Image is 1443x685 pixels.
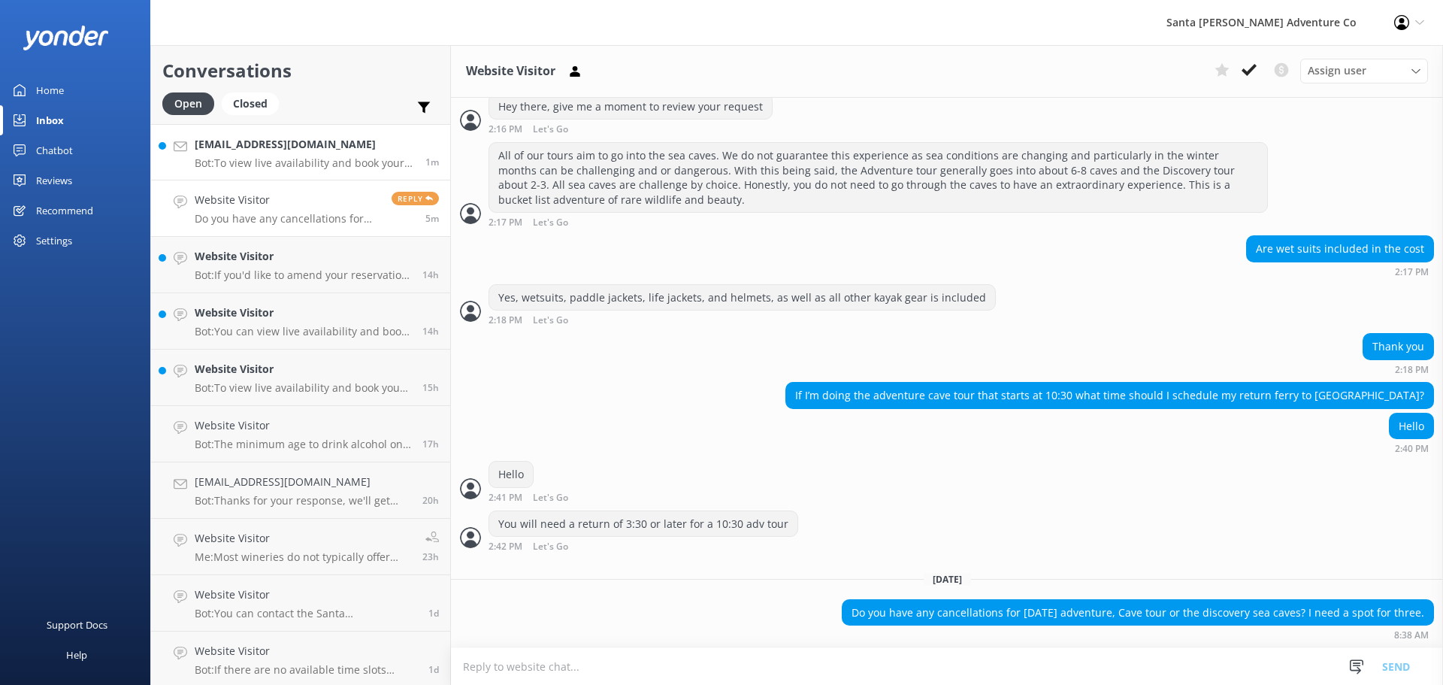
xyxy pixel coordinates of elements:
[489,285,995,311] div: Yes, wetsuits, paddle jackets, life jackets, and helmets, as well as all other kayak gear is incl...
[422,550,439,563] span: Oct 13 2025 09:14am (UTC -07:00) America/Tijuana
[162,95,222,111] a: Open
[222,95,286,111] a: Closed
[66,640,87,670] div: Help
[195,305,411,321] h4: Website Visitor
[489,511,797,537] div: You will need a return of 3:30 or later for a 10:30 adv tour
[47,610,107,640] div: Support Docs
[36,165,72,195] div: Reviews
[489,492,617,503] div: Oct 13 2025 02:41pm (UTC -07:00) America/Tijuana
[489,143,1267,212] div: All of our tours aim to go into the sea caves. We do not guarantee this experience as sea conditi...
[222,92,279,115] div: Closed
[489,316,522,326] strong: 2:18 PM
[489,94,772,120] div: Hey there, give me a moment to review your request
[36,226,72,256] div: Settings
[195,530,411,547] h4: Website Visitor
[1394,631,1429,640] strong: 8:38 AM
[195,192,380,208] h4: Website Visitor
[195,248,411,265] h4: Website Visitor
[1363,364,1434,374] div: Oct 13 2025 02:18pm (UTC -07:00) America/Tijuana
[466,62,555,81] h3: Website Visitor
[533,125,568,135] span: Let's Go
[533,493,568,503] span: Let's Go
[195,136,414,153] h4: [EMAIL_ADDRESS][DOMAIN_NAME]
[422,494,439,507] span: Oct 13 2025 12:09pm (UTC -07:00) America/Tijuana
[151,237,450,293] a: Website VisitorBot:If you'd like to amend your reservation, please contact the Santa [PERSON_NAME...
[489,493,522,503] strong: 2:41 PM
[195,474,411,490] h4: [EMAIL_ADDRESS][DOMAIN_NAME]
[195,417,411,434] h4: Website Visitor
[162,92,214,115] div: Open
[425,156,439,168] span: Oct 14 2025 08:43am (UTC -07:00) America/Tijuana
[195,268,411,282] p: Bot: If you'd like to amend your reservation, please contact the Santa [PERSON_NAME] Adventure Co...
[533,218,568,228] span: Let's Go
[151,180,450,237] a: Website VisitorDo you have any cancellations for [DATE] adventure, Cave tour or the discovery sea...
[36,135,73,165] div: Chatbot
[489,541,798,552] div: Oct 13 2025 02:42pm (UTC -07:00) America/Tijuana
[195,156,414,170] p: Bot: To view live availability and book your Santa [PERSON_NAME] Adventure tour in June, please v...
[489,314,996,326] div: Oct 13 2025 02:18pm (UTC -07:00) America/Tijuana
[162,56,439,85] h2: Conversations
[1389,443,1434,453] div: Oct 13 2025 02:40pm (UTC -07:00) America/Tijuana
[151,350,450,406] a: Website VisitorBot:To view live availability and book your Santa [PERSON_NAME] Adventure tour, cl...
[422,268,439,281] span: Oct 13 2025 06:42pm (UTC -07:00) America/Tijuana
[151,293,450,350] a: Website VisitorBot:You can view live availability and book your kayak tour for March by visiting ...
[489,217,1268,228] div: Oct 13 2025 02:17pm (UTC -07:00) America/Tijuana
[392,192,439,205] span: Reply
[195,494,411,508] p: Bot: Thanks for your response, we'll get back to you as soon as we can during opening hours.
[195,381,411,395] p: Bot: To view live availability and book your Santa [PERSON_NAME] Adventure tour, click [URL][DOMA...
[533,316,568,326] span: Let's Go
[489,462,533,487] div: Hello
[422,325,439,338] span: Oct 13 2025 06:36pm (UTC -07:00) America/Tijuana
[422,438,439,450] span: Oct 13 2025 03:21pm (UTC -07:00) America/Tijuana
[195,325,411,338] p: Bot: You can view live availability and book your kayak tour for March by visiting [URL][DOMAIN_N...
[151,124,450,180] a: [EMAIL_ADDRESS][DOMAIN_NAME]Bot:To view live availability and book your Santa [PERSON_NAME] Adven...
[428,663,439,676] span: Oct 13 2025 07:29am (UTC -07:00) America/Tijuana
[489,542,522,552] strong: 2:42 PM
[195,438,411,451] p: Bot: The minimum age to drink alcohol on a wine tour is 21 years. However, children aged [DEMOGRA...
[195,550,411,564] p: Me: Most wineries do not typically offer behind the scenes wine tours for standard 90 minute tast...
[843,600,1433,626] div: Do you have any cancellations for [DATE] adventure, Cave tour or the discovery sea caves? I need ...
[428,607,439,620] span: Oct 13 2025 08:43am (UTC -07:00) America/Tijuana
[422,381,439,394] span: Oct 13 2025 05:13pm (UTC -07:00) America/Tijuana
[36,105,64,135] div: Inbox
[533,542,568,552] span: Let's Go
[1246,266,1434,277] div: Oct 13 2025 02:17pm (UTC -07:00) America/Tijuana
[195,361,411,377] h4: Website Visitor
[1300,59,1428,83] div: Assign User
[489,125,522,135] strong: 2:16 PM
[195,212,380,226] p: Do you have any cancellations for [DATE] adventure, Cave tour or the discovery sea caves? I need ...
[151,519,450,575] a: Website VisitorMe:Most wineries do not typically offer behind the scenes wine tours for standard ...
[195,663,417,677] p: Bot: If there are no available time slots showing online for March/April, the trip is likely full...
[1308,62,1366,79] span: Assign user
[36,75,64,105] div: Home
[23,26,109,50] img: yonder-white-logo.png
[36,195,93,226] div: Recommend
[842,629,1434,640] div: Oct 14 2025 08:38am (UTC -07:00) America/Tijuana
[1390,414,1433,439] div: Hello
[425,212,439,225] span: Oct 14 2025 08:38am (UTC -07:00) America/Tijuana
[151,406,450,462] a: Website VisitorBot:The minimum age to drink alcohol on a wine tour is 21 years. However, children...
[1363,334,1433,359] div: Thank you
[195,586,417,603] h4: Website Visitor
[1395,444,1429,453] strong: 2:40 PM
[1395,268,1429,277] strong: 2:17 PM
[195,607,417,620] p: Bot: You can contact the Santa [PERSON_NAME] Adventure Co. team at [PHONE_NUMBER], or by emailing...
[151,462,450,519] a: [EMAIL_ADDRESS][DOMAIN_NAME]Bot:Thanks for your response, we'll get back to you as soon as we can...
[195,643,417,659] h4: Website Visitor
[489,218,522,228] strong: 2:17 PM
[1247,236,1433,262] div: Are wet suits included in the cost
[151,575,450,632] a: Website VisitorBot:You can contact the Santa [PERSON_NAME] Adventure Co. team at [PHONE_NUMBER], ...
[489,123,773,135] div: Oct 13 2025 02:16pm (UTC -07:00) America/Tijuana
[1395,365,1429,374] strong: 2:18 PM
[786,383,1433,408] div: If I’m doing the adventure cave tour that starts at 10:30 what time should I schedule my return f...
[924,573,971,586] span: [DATE]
